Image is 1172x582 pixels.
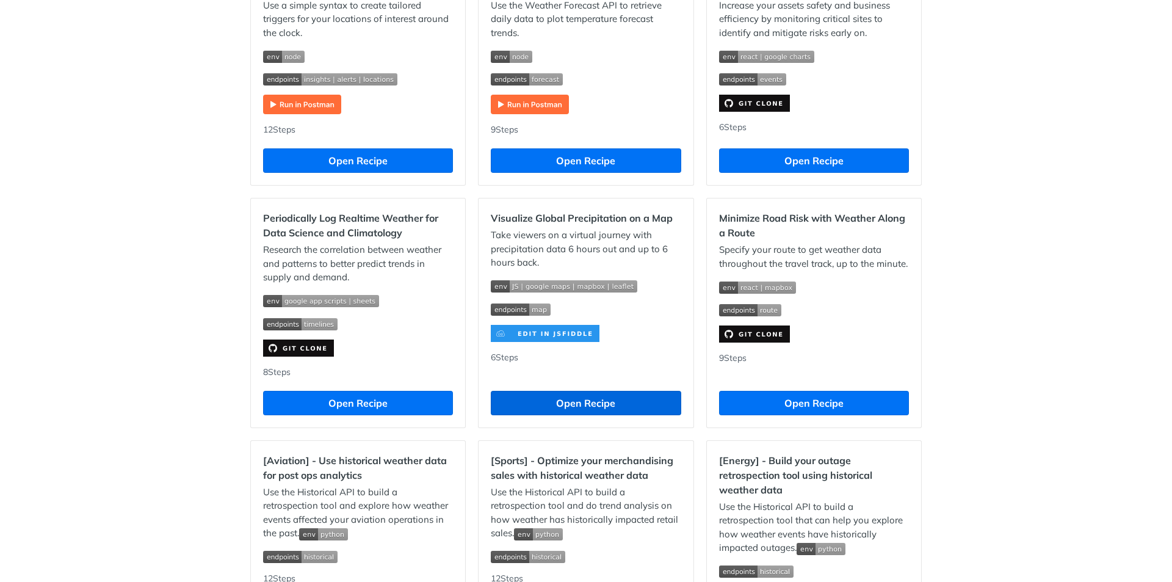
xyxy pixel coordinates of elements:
div: 6 Steps [719,121,909,136]
img: clone [263,340,334,357]
img: endpoint [491,73,563,85]
a: Expand image [719,327,790,339]
img: env [797,543,845,555]
button: Open Recipe [491,148,681,173]
p: Research the correlation between weather and patterns to better predict trends in supply and demand. [263,243,453,285]
span: Expand image [797,542,845,553]
img: env [263,295,379,307]
img: endpoint [263,73,397,85]
img: clone [719,326,790,343]
span: Expand image [491,279,681,293]
div: 9 Steps [719,352,909,379]
a: Expand image [263,98,341,109]
a: Expand image [491,327,599,338]
p: Specify your route to get weather data throughout the travel track, up to the minute. [719,243,909,271]
img: endpoint [719,566,794,578]
div: 12 Steps [263,123,453,136]
span: Expand image [719,72,909,86]
span: Expand image [263,49,453,63]
span: Expand image [719,303,909,317]
span: Expand image [514,527,563,539]
img: endpoint [263,318,338,330]
h2: Minimize Road Risk with Weather Along a Route [719,211,909,240]
h2: [Sports] - Optimize your merchandising sales with historical weather data [491,453,681,482]
img: endpoint [491,304,551,316]
span: Expand image [719,564,909,578]
p: Take viewers on a virtual journey with precipitation data 6 hours out and up to 6 hours back. [491,228,681,270]
button: Open Recipe [263,148,453,173]
img: env [299,528,348,540]
div: 9 Steps [491,123,681,136]
img: endpoint [491,551,565,563]
img: env [514,528,563,540]
span: Expand image [491,302,681,316]
h2: Visualize Global Precipitation on a Map [491,211,681,225]
img: endpoint [263,551,338,563]
a: Expand image [263,341,334,353]
img: clone [491,325,599,342]
span: Expand image [491,72,681,86]
img: env [719,51,814,63]
button: Open Recipe [263,391,453,415]
div: 8 Steps [263,366,453,379]
img: endpoint [719,73,786,85]
h2: [Energy] - Build your outage retrospection tool using historical weather data [719,453,909,497]
h2: [Aviation] - Use historical weather data for post ops analytics [263,453,453,482]
img: endpoint [719,304,781,316]
img: env [719,282,796,294]
button: Open Recipe [719,148,909,173]
p: Use the Historical API to build a retrospection tool that can help you explore how weather events... [719,500,909,555]
h2: Periodically Log Realtime Weather for Data Science and Climatology [263,211,453,240]
img: env [491,51,532,63]
a: Expand image [491,98,569,109]
span: Expand image [491,49,681,63]
span: Expand image [719,49,909,63]
img: Run in Postman [491,95,569,114]
img: env [263,51,305,63]
img: Run in Postman [263,95,341,114]
span: Expand image [263,316,453,330]
span: Expand image [719,280,909,294]
span: Expand image [263,550,453,564]
span: Expand image [263,72,453,86]
span: Expand image [491,550,681,564]
p: Use the Historical API to build a retrospection tool and explore how weather events affected your... [263,486,453,540]
img: env [491,280,637,293]
span: Expand image [263,294,453,308]
span: Expand image [299,527,348,539]
button: Open Recipe [491,391,681,415]
p: Use the Historical API to build a retrospection tool and do trend analysis on how weather has his... [491,486,681,540]
img: clone [719,95,790,112]
div: 6 Steps [491,351,681,379]
button: Open Recipe [719,391,909,415]
a: Expand image [719,96,790,108]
